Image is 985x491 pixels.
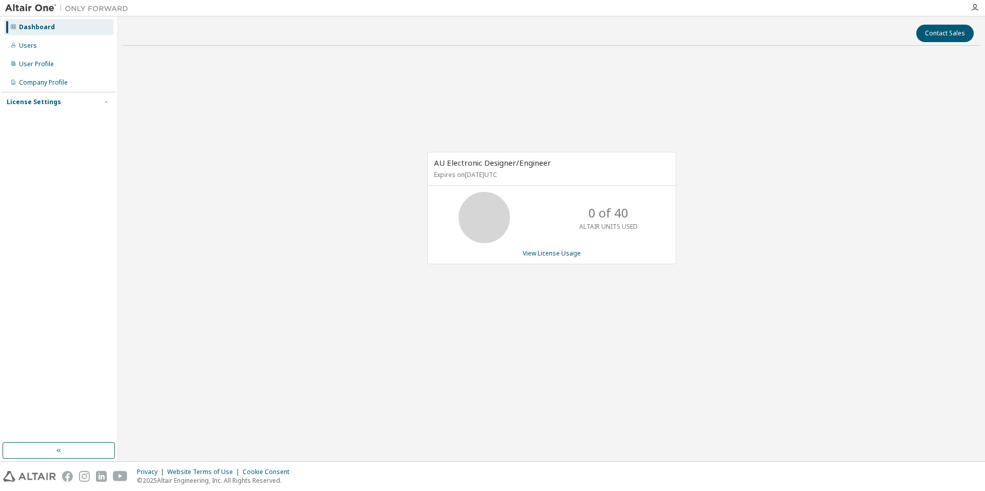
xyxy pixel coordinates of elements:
[113,471,128,482] img: youtube.svg
[5,3,133,13] img: Altair One
[243,468,295,476] div: Cookie Consent
[19,60,54,68] div: User Profile
[137,476,295,485] p: © 2025 Altair Engineering, Inc. All Rights Reserved.
[3,471,56,482] img: altair_logo.svg
[19,23,55,31] div: Dashboard
[167,468,243,476] div: Website Terms of Use
[62,471,73,482] img: facebook.svg
[523,249,581,258] a: View License Usage
[579,222,638,231] p: ALTAIR UNITS USED
[79,471,90,482] img: instagram.svg
[137,468,167,476] div: Privacy
[19,42,37,50] div: Users
[916,25,974,42] button: Contact Sales
[96,471,107,482] img: linkedin.svg
[434,170,667,179] p: Expires on [DATE] UTC
[7,98,61,106] div: License Settings
[19,78,68,87] div: Company Profile
[434,158,551,168] span: AU Electronic Designer/Engineer
[588,204,628,222] p: 0 of 40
